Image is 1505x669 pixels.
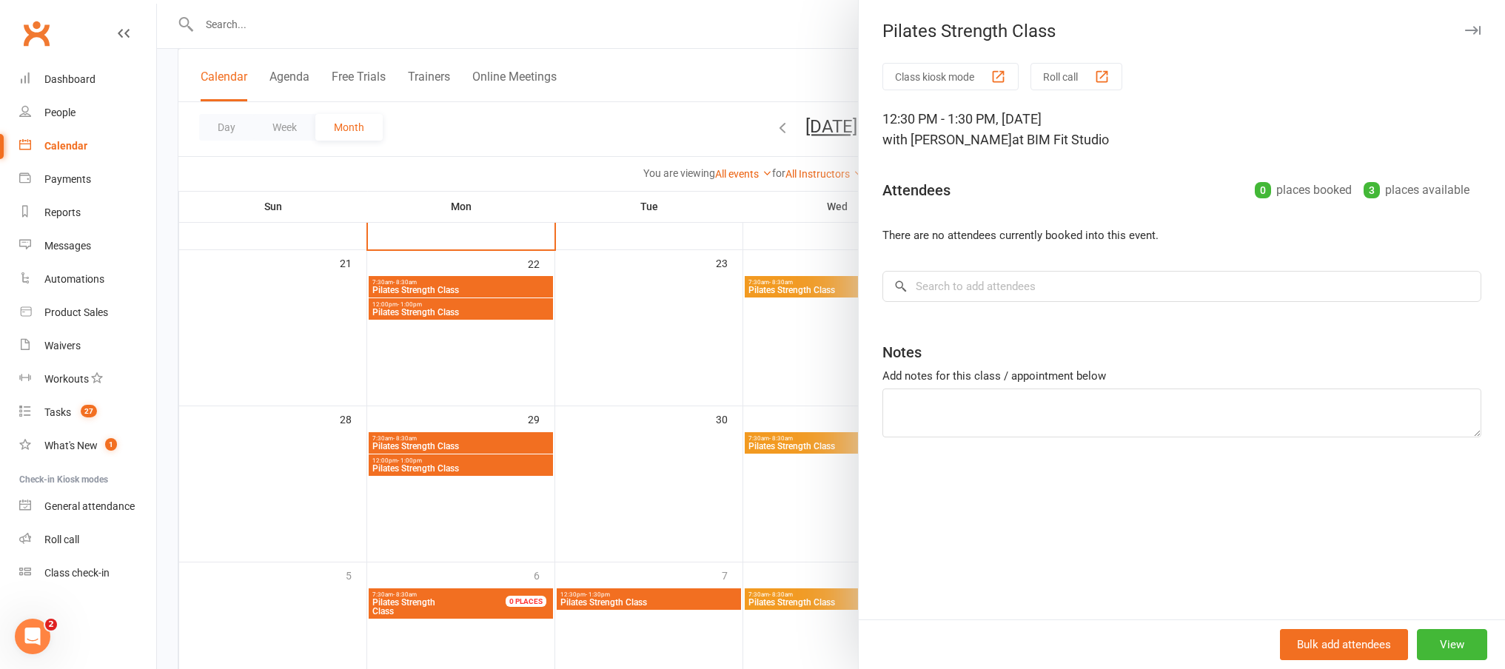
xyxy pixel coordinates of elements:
a: Product Sales [19,296,156,329]
div: 3 [1364,182,1380,198]
div: Calendar [44,140,87,152]
div: Workouts [44,373,89,385]
a: Dashboard [19,63,156,96]
a: Roll call [19,523,156,557]
a: Calendar [19,130,156,163]
input: Search to add attendees [882,271,1481,302]
div: Attendees [882,180,951,201]
button: View [1417,629,1487,660]
a: Automations [19,263,156,296]
div: Pilates Strength Class [859,21,1505,41]
div: Automations [44,273,104,285]
a: What's New1 [19,429,156,463]
a: Class kiosk mode [19,557,156,590]
span: 1 [105,438,117,451]
span: with [PERSON_NAME] [882,132,1012,147]
div: places booked [1255,180,1352,201]
button: Roll call [1030,63,1122,90]
button: Class kiosk mode [882,63,1019,90]
a: Tasks 27 [19,396,156,429]
div: Tasks [44,406,71,418]
div: 0 [1255,182,1271,198]
div: Roll call [44,534,79,545]
div: Waivers [44,340,81,352]
div: Payments [44,173,91,185]
a: People [19,96,156,130]
div: Product Sales [44,306,108,318]
span: at BIM Fit Studio [1012,132,1109,147]
a: Payments [19,163,156,196]
li: There are no attendees currently booked into this event. [882,226,1481,244]
button: Bulk add attendees [1280,629,1408,660]
div: 12:30 PM - 1:30 PM, [DATE] [882,109,1481,150]
div: General attendance [44,500,135,512]
a: Reports [19,196,156,229]
a: Waivers [19,329,156,363]
a: Clubworx [18,15,55,52]
a: Workouts [19,363,156,396]
div: places available [1364,180,1469,201]
div: Messages [44,240,91,252]
span: 2 [45,619,57,631]
span: 27 [81,405,97,417]
div: Reports [44,206,81,218]
iframe: Intercom live chat [15,619,50,654]
div: People [44,107,76,118]
div: Dashboard [44,73,95,85]
div: What's New [44,440,98,451]
a: Messages [19,229,156,263]
div: Notes [882,342,922,363]
a: General attendance kiosk mode [19,490,156,523]
div: Add notes for this class / appointment below [882,367,1481,385]
div: Class check-in [44,567,110,579]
